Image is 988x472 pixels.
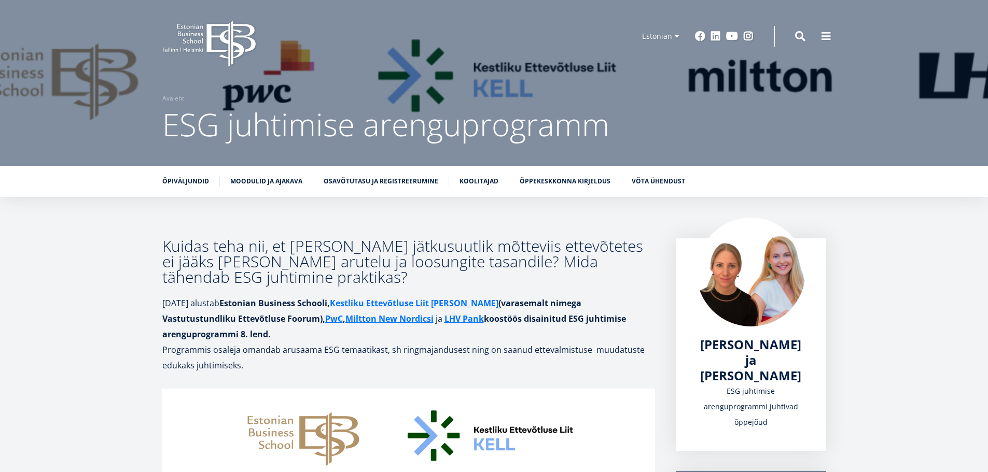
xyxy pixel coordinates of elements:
a: Facebook [695,31,705,41]
a: Kestliku Ettevõtluse Liit [PERSON_NAME] [330,295,498,311]
a: Instagram [743,31,754,41]
h3: Kuidas teha nii, et [PERSON_NAME] jätkusuutlik mõtteviis ettevõtetes ei jääks [PERSON_NAME] arute... [162,238,655,285]
p: [DATE] alustab ja [162,295,655,342]
a: PwC [325,311,343,326]
a: LHV Pank [444,311,484,326]
a: [PERSON_NAME] ja [PERSON_NAME] [697,337,805,383]
img: Kristiina Esop ja Merili Vares foto [697,218,805,326]
a: Avaleht [162,93,184,104]
a: Võta ühendust [632,176,685,187]
span: [PERSON_NAME] ja [PERSON_NAME] [700,336,801,384]
div: ESG juhtimise arenguprogrammi juhtivad õppejõud [697,383,805,430]
a: Õppekeskkonna kirjeldus [520,176,610,187]
p: Programmis osaleja omandab arusaama ESG temaatikast, sh ringmajandusest ning on saanud ettevalmis... [162,342,655,373]
strong: Estonian Business Schooli, (varasemalt nimega Vastutustundliku Ettevõtluse Foorum) [162,297,581,324]
a: Koolitajad [460,176,498,187]
strong: , , [323,313,436,324]
a: Miltton New Nordicsi [345,311,434,326]
a: Osavõtutasu ja registreerumine [324,176,438,187]
a: Linkedin [711,31,721,41]
a: Õpiväljundid [162,176,209,187]
a: Youtube [726,31,738,41]
a: Moodulid ja ajakava [230,176,302,187]
span: ESG juhtimise arenguprogramm [162,103,609,146]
